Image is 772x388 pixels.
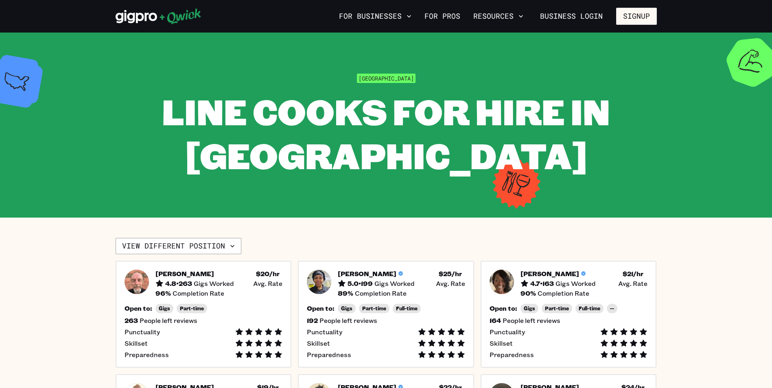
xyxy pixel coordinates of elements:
[125,316,138,325] h5: 263
[125,351,169,359] span: Preparedness
[538,289,589,297] span: Completion Rate
[362,305,386,312] span: Part-time
[173,289,224,297] span: Completion Rate
[618,279,647,288] span: Avg. Rate
[421,9,464,23] a: For Pros
[396,305,418,312] span: Full-time
[341,305,352,312] span: Gigs
[159,305,170,312] span: Gigs
[140,316,197,325] span: People left reviews
[357,74,416,83] span: [GEOGRAPHIC_DATA]
[439,270,462,278] h5: $ 25 /hr
[307,304,335,312] h5: Open to:
[348,279,373,288] h5: 5.0 • 199
[155,270,214,278] h5: [PERSON_NAME]
[520,270,579,278] h5: [PERSON_NAME]
[253,279,282,288] span: Avg. Rate
[162,88,610,179] span: Line Cooks for Hire in [GEOGRAPHIC_DATA]
[579,305,600,312] span: Full-time
[490,316,501,325] h5: 164
[616,8,657,25] button: Signup
[307,270,331,294] img: Pro headshot
[524,305,535,312] span: Gigs
[307,316,318,325] h5: 192
[298,261,474,368] button: Pro headshot[PERSON_NAME]5.0•199Gigs Worked$25/hr Avg. Rate89%Completion RateOpen to:GigsPart-tim...
[355,289,407,297] span: Completion Rate
[307,351,351,359] span: Preparedness
[165,279,192,288] h5: 4.8 • 263
[338,289,353,297] h5: 89 %
[623,270,643,278] h5: $ 21 /hr
[194,279,234,288] span: Gigs Worked
[530,279,554,288] h5: 4.7 • 163
[436,279,465,288] span: Avg. Rate
[490,328,525,336] span: Punctuality
[116,261,292,368] button: Pro headshot[PERSON_NAME]4.8•263Gigs Worked$20/hr Avg. Rate96%Completion RateOpen to:GigsPart-tim...
[470,9,527,23] button: Resources
[374,279,415,288] span: Gigs Worked
[155,289,171,297] h5: 96 %
[125,304,152,312] h5: Open to:
[319,316,377,325] span: People left reviews
[336,9,415,23] button: For Businesses
[125,270,149,294] img: Pro headshot
[490,351,534,359] span: Preparedness
[533,8,610,25] a: Business Login
[555,279,596,288] span: Gigs Worked
[125,328,160,336] span: Punctuality
[256,270,280,278] h5: $ 20 /hr
[307,339,330,347] span: Skillset
[307,328,342,336] span: Punctuality
[490,304,517,312] h5: Open to:
[180,305,204,312] span: Part-time
[545,305,569,312] span: Part-time
[338,270,396,278] h5: [PERSON_NAME]
[490,270,514,294] img: Pro headshot
[490,339,513,347] span: Skillset
[503,316,560,325] span: People left reviews
[116,238,241,254] button: View different position
[520,289,536,297] h5: 90 %
[481,261,657,368] button: Pro headshot[PERSON_NAME]4.7•163Gigs Worked$21/hr Avg. Rate90%Completion RateOpen to:GigsPart-tim...
[125,339,148,347] span: Skillset
[610,305,614,312] span: --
